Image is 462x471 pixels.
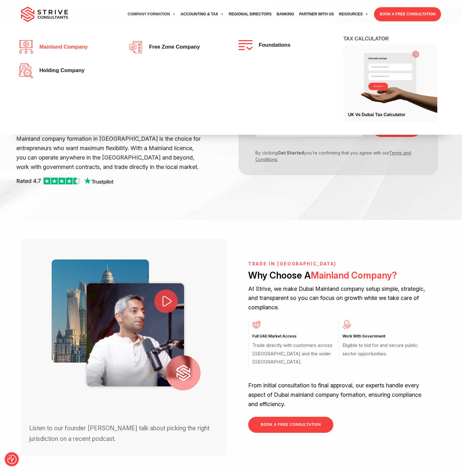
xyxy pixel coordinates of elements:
a: Mainland company [19,40,114,54]
a: Accounting & Tax [178,6,226,23]
span: Free zone company [146,44,200,50]
p: From initial consultation to final approval, our experts handle every aspect of Dubai mainland co... [248,381,429,409]
span: Mainland Company? [311,270,397,281]
h3: Full UAE Market Access [252,334,335,339]
span: Mainland company [36,44,88,50]
a: Terms and Conditions [255,150,411,162]
button: Consent Preferences [7,455,17,464]
p: Eligible to bid for and secure public sector opportunities. [342,341,425,358]
p: At Strive, we make Dubai Mainland company setup simple, strategic, and transparent so you can foc... [248,284,429,312]
span: Foundations [256,42,290,48]
a: Resources [336,6,371,23]
img: strive logo [166,355,201,390]
a: Holding Company [19,63,114,78]
a: Regional Directors [226,6,274,23]
a: Banking [274,6,297,23]
a: BOOK A FREE CONSULTATION [374,7,441,21]
h4: Tax Calculator [343,35,448,44]
h3: Work With Government [342,334,425,339]
a: BOOK A FREE CONSULTATION [248,417,333,433]
p: Mainland company formation in [GEOGRAPHIC_DATA] is the choice for entrepreneurs who want maximum ... [16,134,201,172]
strong: Get Started [278,150,304,155]
a: Foundations [239,40,333,50]
p: Listen to our founder [PERSON_NAME] talk about picking the right jurisdiction on a recent podcast. [29,423,226,444]
h2: Why Choose A [248,269,429,281]
p: Trade directly with customers across [GEOGRAPHIC_DATA] and the wider [GEOGRAPHIC_DATA]. [252,341,335,366]
span: Holding Company [36,68,85,74]
a: Free zone company [129,40,223,54]
h6: TRADE IN [GEOGRAPHIC_DATA] [248,261,429,267]
p: By clicking you’re confirming that you agree with our . [251,149,416,163]
img: main-logo.svg [21,7,68,22]
img: Revisit consent button [7,455,17,464]
a: Partner with Us [297,6,336,23]
a: Company Formation [125,6,178,23]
